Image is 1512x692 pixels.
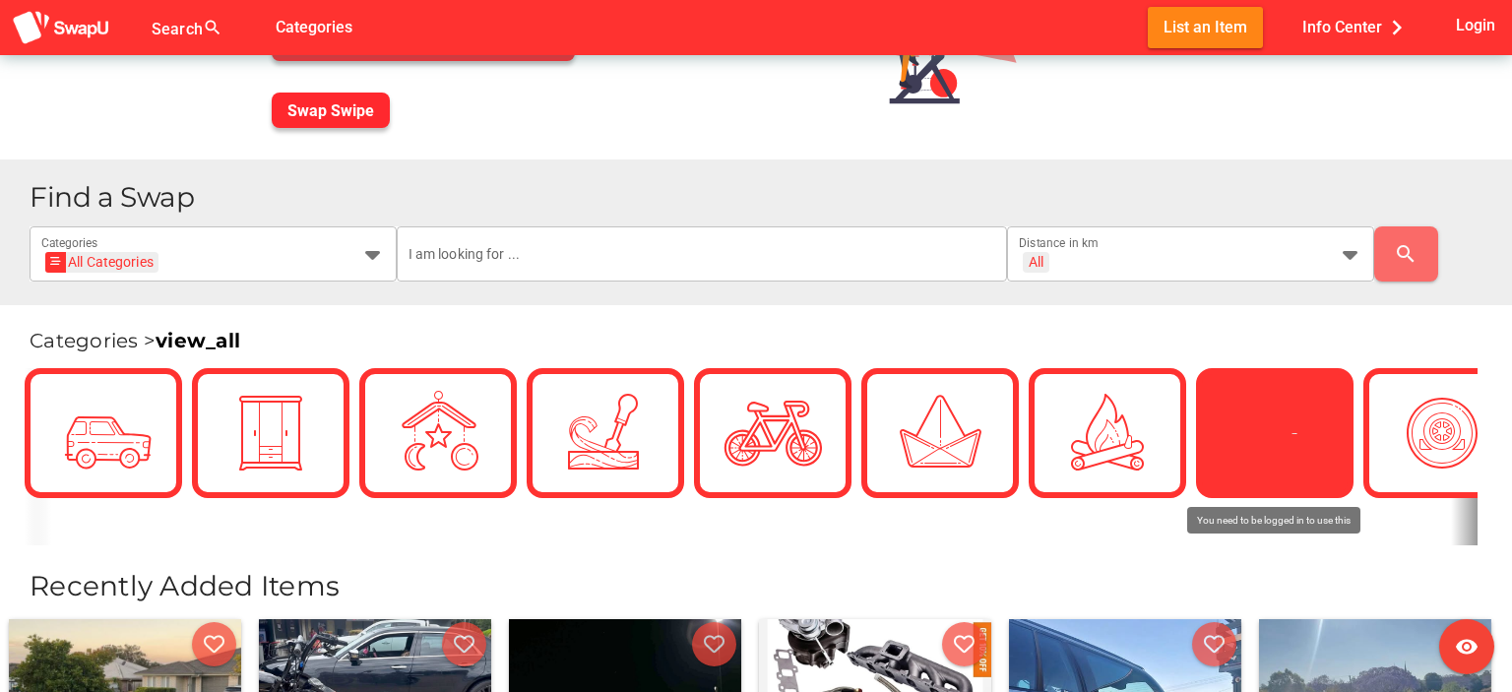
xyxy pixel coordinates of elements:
[260,7,368,47] button: Categories
[12,10,110,46] img: aSD8y5uGLpzPJLYTcYcjNu3laj1c05W5KWf0Ds+Za8uybjssssuu+yyyy677LKX2n+PWMSDJ9a87AAAAABJRU5ErkJggg==
[1287,7,1427,47] button: Info Center
[30,329,240,352] span: Categories >
[30,183,1496,212] h1: Find a Swap
[260,17,368,35] a: Categories
[1455,635,1479,659] i: visibility
[1164,14,1247,40] span: List an Item
[1029,253,1043,271] div: All
[156,329,240,352] a: view_all
[1302,11,1412,43] span: Info Center
[246,16,270,39] i: false
[287,101,374,120] span: Swap Swipe
[51,252,154,273] div: All Categories
[409,226,996,282] input: I am looking for ...
[1456,12,1495,38] span: Login
[1382,13,1412,42] i: chevron_right
[1452,7,1500,43] button: Login
[1148,7,1263,47] button: List an Item
[276,11,352,43] span: Categories
[272,93,390,128] button: Swap Swipe
[1394,242,1417,266] i: search
[30,569,340,602] span: Recently Added Items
